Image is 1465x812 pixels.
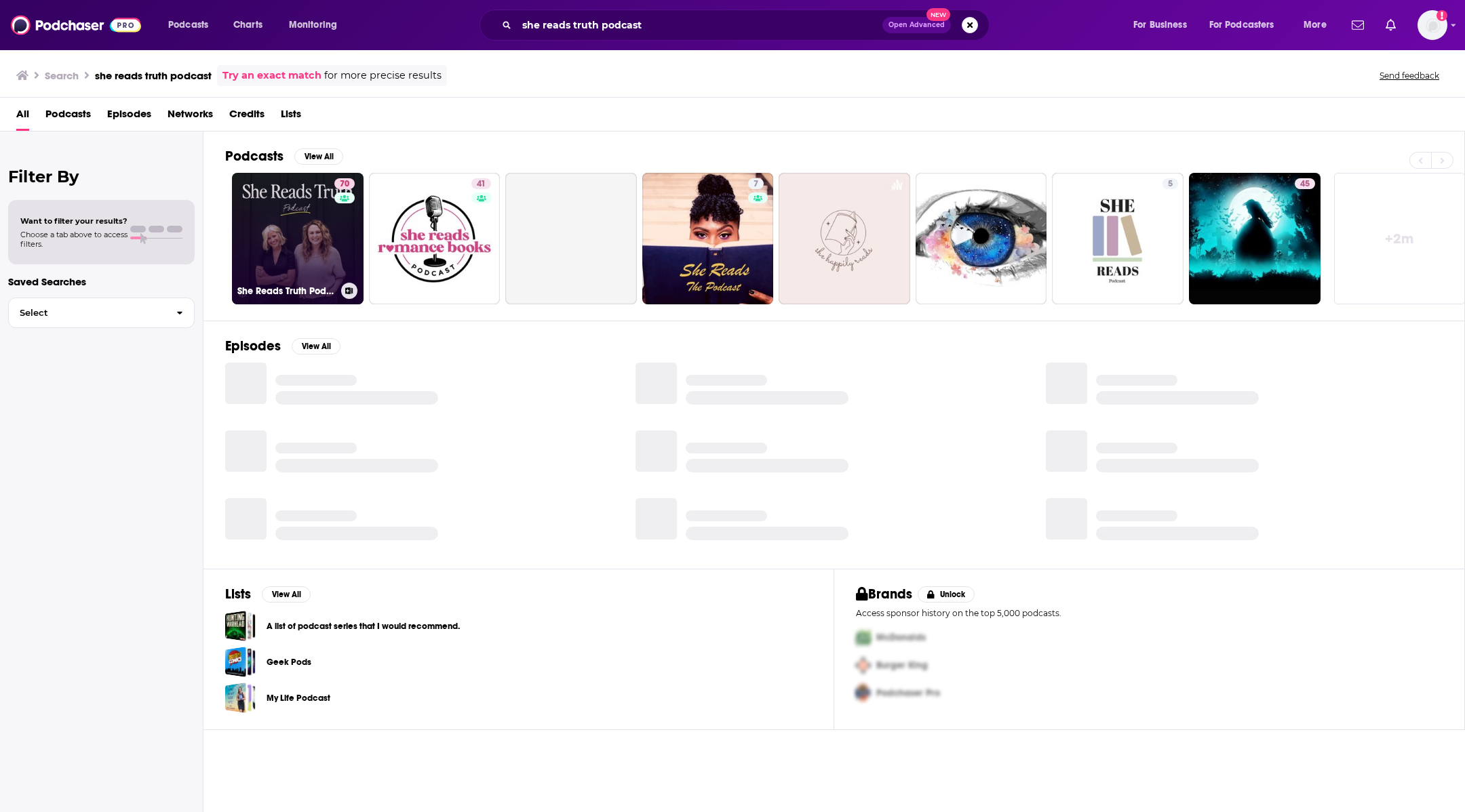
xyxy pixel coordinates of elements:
[292,338,340,354] button: View All
[1437,10,1447,21] svg: Add a profile image
[9,308,165,317] span: Select
[159,14,226,36] button: open menu
[294,148,343,165] button: View All
[267,655,311,670] a: Geek Pods
[918,586,975,603] button: Unlock
[876,659,928,671] span: Burger King
[225,148,343,165] a: PodcastsView All
[1294,14,1344,36] button: open menu
[225,611,256,641] a: A list of podcast series that I would recommend.
[267,619,460,634] a: A list of podcast series that I would recommend.
[8,167,195,186] h2: Filter By
[324,68,442,83] span: for more precise results
[888,22,945,28] span: Open Advanced
[45,69,79,82] h3: Search
[517,14,882,36] input: Search podcasts, credits, & more...
[1133,16,1187,35] span: For Business
[1200,14,1294,36] button: open menu
[232,173,364,304] a: 70She Reads Truth Podcast
[224,14,271,36] a: Charts
[856,586,912,603] h2: Brands
[289,16,337,35] span: Monitoring
[1295,178,1315,189] a: 45
[876,632,926,643] span: McDonalds
[222,68,321,83] a: Try an exact match
[229,103,265,131] a: Credits
[225,586,251,603] h2: Lists
[168,103,213,131] a: Networks
[1375,70,1443,81] button: Send feedback
[233,16,262,35] span: Charts
[20,230,128,249] span: Choose a tab above to access filters.
[95,69,212,82] h3: she reads truth podcast
[1418,10,1447,40] span: Logged in as ZoeJethani
[334,178,355,189] a: 70
[225,586,311,603] a: ListsView All
[279,14,355,36] button: open menu
[1346,14,1369,37] a: Show notifications dropdown
[281,103,301,131] a: Lists
[1209,16,1274,35] span: For Podcasters
[1168,178,1173,191] span: 5
[851,624,876,651] img: First Pro Logo
[107,103,151,131] a: Episodes
[11,12,141,38] img: Podchaser - Follow, Share and Rate Podcasts
[369,173,501,304] a: 41
[492,9,1002,41] div: Search podcasts, credits, & more...
[225,338,281,354] h2: Episodes
[16,103,29,131] a: All
[8,298,195,328] button: Select
[1163,178,1178,189] a: 5
[1189,173,1321,304] a: 45
[45,103,91,131] a: Podcasts
[1304,16,1327,35] span: More
[1418,10,1447,40] button: Show profile menu
[237,285,336,297] h3: She Reads Truth Podcast
[225,647,256,677] a: Geek Pods
[225,148,284,165] h2: Podcasts
[225,338,340,354] a: EpisodesView All
[20,216,128,226] span: Want to filter your results?
[856,608,1443,618] p: Access sponsor history on the top 5,000 podcasts.
[851,679,876,707] img: Third Pro Logo
[876,687,940,699] span: Podchaser Pro
[267,691,330,706] a: My Life Podcast
[262,586,311,603] button: View All
[1052,173,1184,304] a: 5
[8,275,195,288] p: Saved Searches
[340,178,349,191] span: 70
[851,651,876,679] img: Second Pro Logo
[754,178,758,191] span: 7
[168,16,208,35] span: Podcasts
[1124,14,1204,36] button: open menu
[1418,10,1447,40] img: User Profile
[471,178,491,189] a: 41
[642,173,774,304] a: 7
[477,178,486,191] span: 41
[225,683,256,713] a: My Life Podcast
[926,8,951,21] span: New
[882,17,951,33] button: Open AdvancedNew
[1300,178,1310,191] span: 45
[748,178,764,189] a: 7
[1380,14,1401,37] a: Show notifications dropdown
